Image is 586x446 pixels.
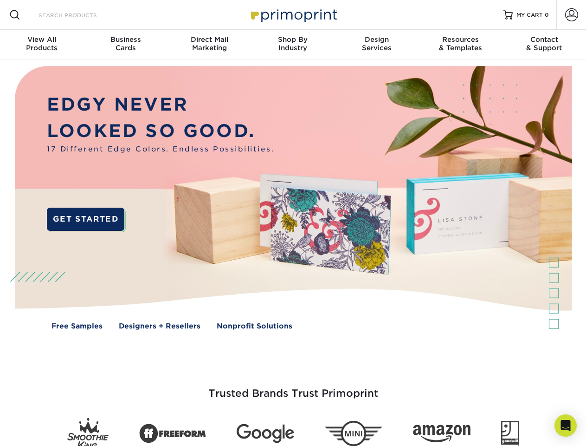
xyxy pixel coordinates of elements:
div: Open Intercom Messenger [554,414,577,437]
a: Resources& Templates [419,30,502,59]
img: Amazon [413,425,470,443]
div: & Templates [419,35,502,52]
a: Contact& Support [502,30,586,59]
div: & Support [502,35,586,52]
a: Designers + Resellers [119,321,200,332]
a: Shop ByIndustry [251,30,335,59]
span: MY CART [516,11,543,19]
div: Cards [84,35,167,52]
img: Primoprint [247,5,340,25]
span: Design [335,35,419,44]
a: DesignServices [335,30,419,59]
span: Shop By [251,35,335,44]
span: 17 Different Edge Colors. Endless Possibilities. [47,144,274,155]
a: Free Samples [52,321,103,332]
iframe: Google Customer Reviews [2,418,79,443]
p: LOOKED SO GOOD. [47,118,274,144]
div: Marketing [167,35,251,52]
p: EDGY NEVER [47,92,274,118]
a: GET STARTED [47,208,124,231]
img: Goodwill [501,421,519,446]
h3: Trusted Brands Trust Primoprint [22,365,565,411]
span: Contact [502,35,586,44]
span: Direct Mail [167,35,251,44]
span: 0 [545,12,549,18]
div: Services [335,35,419,52]
a: BusinessCards [84,30,167,59]
a: Nonprofit Solutions [217,321,292,332]
a: Direct MailMarketing [167,30,251,59]
img: Google [237,424,294,443]
span: Resources [419,35,502,44]
div: Industry [251,35,335,52]
span: Business [84,35,167,44]
input: SEARCH PRODUCTS..... [38,9,128,20]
